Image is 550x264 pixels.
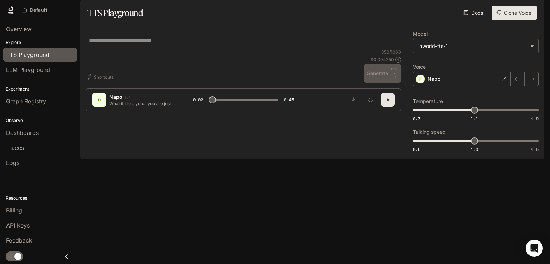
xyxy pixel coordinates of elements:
[471,116,478,122] span: 1.1
[531,116,539,122] span: 1.5
[531,146,539,152] span: 1.5
[346,93,361,107] button: Download audio
[428,75,440,83] p: Napo
[413,64,426,69] p: Voice
[284,96,294,103] span: 0:45
[381,49,401,55] p: 850 / 1000
[93,94,105,106] div: D
[413,99,443,104] p: Temperature
[87,6,143,20] h1: TTS Playground
[413,39,538,53] div: inworld-tts-1
[492,6,537,20] button: Clone Voice
[363,93,378,107] button: Inspect
[109,101,176,107] p: What if I told you… you are just 24 hours away from changing the entire direction of your life? O...
[122,95,132,99] button: Copy Voice ID
[413,31,428,36] p: Model
[413,146,420,152] span: 0.5
[413,129,446,135] p: Talking speed
[462,6,486,20] a: Docs
[193,96,203,103] span: 0:02
[371,57,394,63] p: $ 0.004250
[30,7,47,13] p: Default
[86,71,116,83] button: Shortcuts
[109,93,122,101] p: Napo
[413,116,420,122] span: 0.7
[526,240,543,257] div: Open Intercom Messenger
[471,146,478,152] span: 1.0
[19,3,58,17] button: All workspaces
[418,43,527,50] div: inworld-tts-1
